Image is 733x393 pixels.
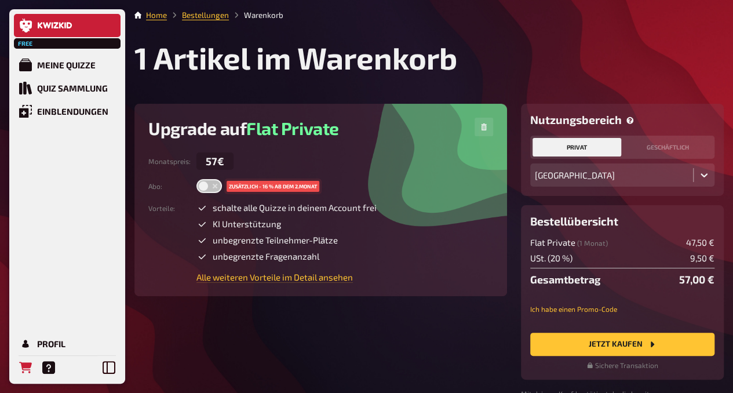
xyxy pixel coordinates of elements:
div: Quiz Sammlung [37,83,108,93]
a: Meine Quizze [14,53,121,77]
span: Flat Private [530,237,608,248]
span: 9,50 € [690,253,714,263]
div: Meine Quizze [37,60,96,70]
li: Bestellungen [167,9,229,21]
button: privat [533,138,621,157]
div: Einblendungen [37,106,108,117]
a: Profil [14,332,121,355]
span: unbegrenzte Teilnehmer-Plätze [213,235,338,246]
div: Gesamtbetrag [530,273,600,286]
h3: Bestellübersicht [530,214,714,228]
div: Profil [37,339,65,349]
small: ( 1 Monat ) [577,239,608,247]
span: Flat Private [246,118,339,139]
a: Quiz Sammlung [14,77,121,100]
span: 57€ [196,152,234,170]
span: unbegrenzte Fragenanzahl [213,251,319,263]
button: Ich habe einen Promo-Code [530,304,617,314]
a: Bestellungen [182,10,229,20]
h1: 1 Artikel im Warenkorb [134,39,724,76]
div: USt. ( 20 % ) [530,253,572,263]
span: Monatspreis : [148,157,192,165]
a: Home [146,10,167,20]
a: Alle weiteren Vorteile im Detail ansehen [196,272,377,282]
span: Free [15,40,36,47]
span: Vorteile : [148,202,192,282]
div: zusätzlich - 16 % Ab dem 2. Monat [227,181,319,192]
div: 57,00 € [679,273,714,286]
span: KI Unterstützung [213,219,281,230]
div: Sichere Transaktion [587,361,658,370]
span: Abo : [148,182,192,190]
li: Warenkorb [229,9,283,21]
a: Hilfe [37,356,60,379]
h3: Nutzungsbereich [530,113,714,126]
a: Einblendungen [14,100,121,123]
span: 47,50 € [686,237,714,248]
li: Home [146,9,167,21]
a: Bestellungen [14,356,37,379]
button: Jetzt Kaufen [530,333,714,356]
button: geschäftlich [623,138,712,157]
span: schalte alle Quizze in deinem Account frei [213,202,377,214]
h2: Upgrade auf [148,118,339,139]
